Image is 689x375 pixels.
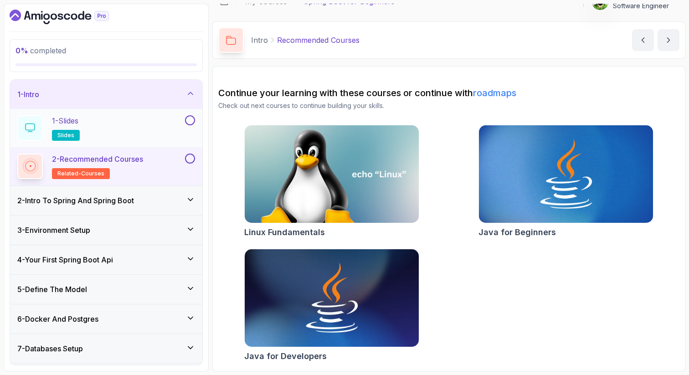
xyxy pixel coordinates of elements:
button: 3-Environment Setup [10,216,202,245]
h3: 4 - Your First Spring Boot Api [17,254,113,265]
h3: 1 - Intro [17,89,39,100]
a: roadmaps [473,87,516,98]
a: Java for Developers cardJava for Developers [244,249,419,363]
img: Java for Beginners card [479,125,653,223]
button: next content [658,29,679,51]
a: Java for Beginners cardJava for Beginners [478,125,653,239]
button: previous content [632,29,654,51]
p: Recommended Courses [277,35,360,46]
span: completed [15,46,66,55]
h2: Continue your learning with these courses or continue with [218,87,679,99]
button: 4-Your First Spring Boot Api [10,245,202,274]
img: Java for Developers card [245,249,419,347]
h3: 7 - Databases Setup [17,343,83,354]
a: Dashboard [10,10,130,24]
p: Intro [251,35,268,46]
button: 6-Docker And Postgres [10,304,202,334]
h3: 6 - Docker And Postgres [17,313,98,324]
a: Linux Fundamentals cardLinux Fundamentals [244,125,419,239]
span: slides [57,132,74,139]
p: Software Engineer [613,1,669,10]
button: 2-Recommended Coursesrelated-courses [17,154,195,179]
img: Linux Fundamentals card [245,125,419,223]
h3: 2 - Intro To Spring And Spring Boot [17,195,134,206]
h2: Java for Beginners [478,226,556,239]
p: 1 - Slides [52,115,78,126]
h2: Linux Fundamentals [244,226,325,239]
span: 0 % [15,46,28,55]
h3: 5 - Define The Model [17,284,87,295]
h3: 3 - Environment Setup [17,225,90,236]
button: 5-Define The Model [10,275,202,304]
button: 2-Intro To Spring And Spring Boot [10,186,202,215]
button: 1-Slidesslides [17,115,195,141]
span: related-courses [57,170,104,177]
p: Check out next courses to continue building your skills. [218,101,679,110]
button: 7-Databases Setup [10,334,202,363]
h2: Java for Developers [244,350,327,363]
button: 1-Intro [10,80,202,109]
p: 2 - Recommended Courses [52,154,143,164]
